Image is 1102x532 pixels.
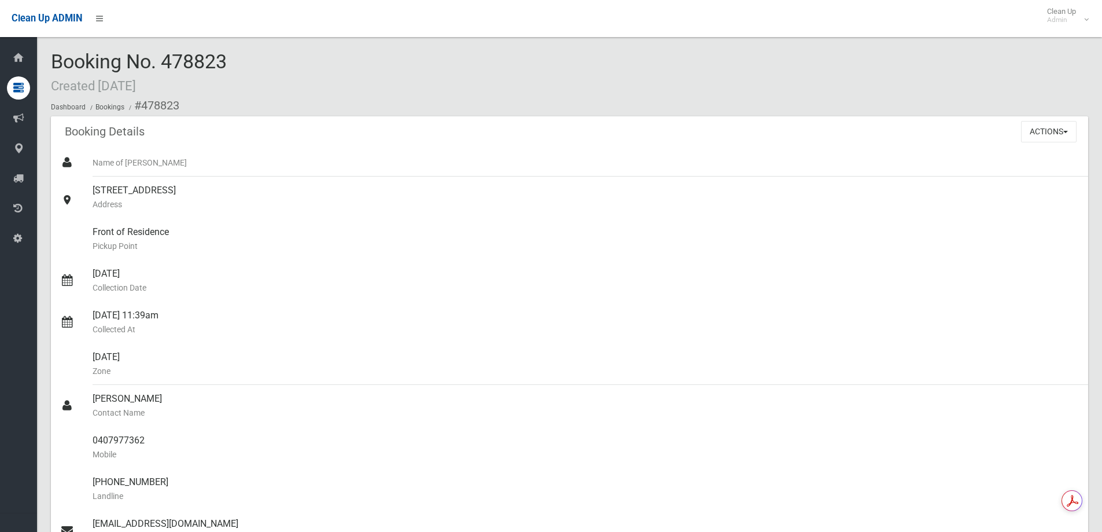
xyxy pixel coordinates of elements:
[1047,16,1076,24] small: Admin
[51,78,136,93] small: Created [DATE]
[93,260,1079,302] div: [DATE]
[93,156,1079,170] small: Name of [PERSON_NAME]
[93,406,1079,420] small: Contact Name
[95,103,124,111] a: Bookings
[93,364,1079,378] small: Zone
[51,120,159,143] header: Booking Details
[1041,7,1088,24] span: Clean Up
[93,239,1079,253] small: Pickup Point
[93,447,1079,461] small: Mobile
[1021,121,1077,142] button: Actions
[93,343,1079,385] div: [DATE]
[93,218,1079,260] div: Front of Residence
[93,468,1079,510] div: [PHONE_NUMBER]
[12,13,82,24] span: Clean Up ADMIN
[93,385,1079,427] div: [PERSON_NAME]
[93,322,1079,336] small: Collected At
[93,197,1079,211] small: Address
[93,427,1079,468] div: 0407977362
[93,177,1079,218] div: [STREET_ADDRESS]
[51,50,227,95] span: Booking No. 478823
[93,489,1079,503] small: Landline
[51,103,86,111] a: Dashboard
[126,95,179,116] li: #478823
[93,302,1079,343] div: [DATE] 11:39am
[93,281,1079,295] small: Collection Date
